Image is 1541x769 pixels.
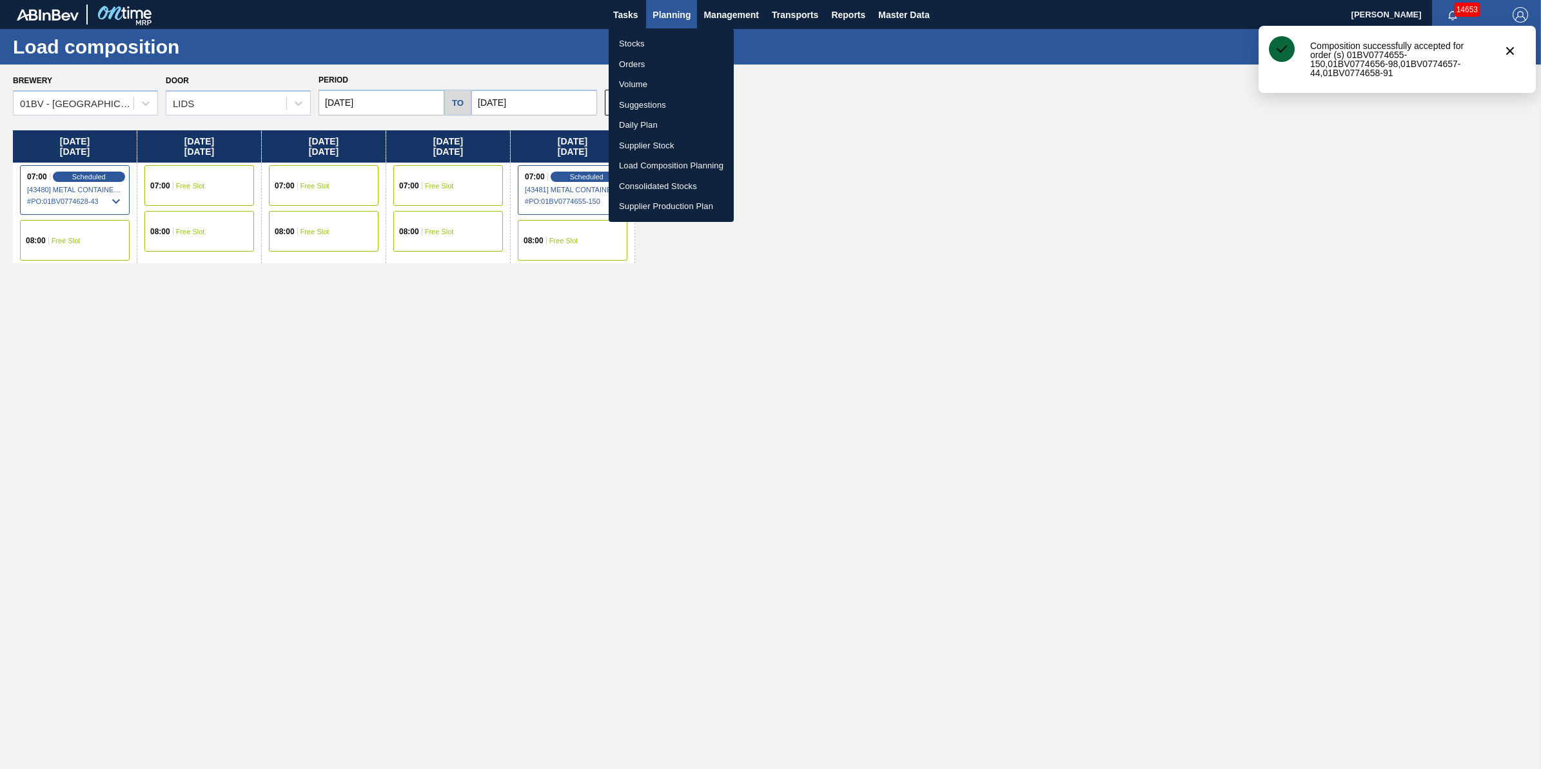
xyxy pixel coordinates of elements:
a: Volume [609,74,734,95]
a: Load Composition Planning [609,155,734,176]
a: Consolidated Stocks [609,176,734,197]
a: Daily Plan [609,115,734,135]
a: Supplier Stock [609,135,734,156]
a: Supplier Production Plan [609,196,734,217]
a: Orders [609,54,734,75]
a: Suggestions [609,95,734,115]
a: Stocks [609,34,734,54]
